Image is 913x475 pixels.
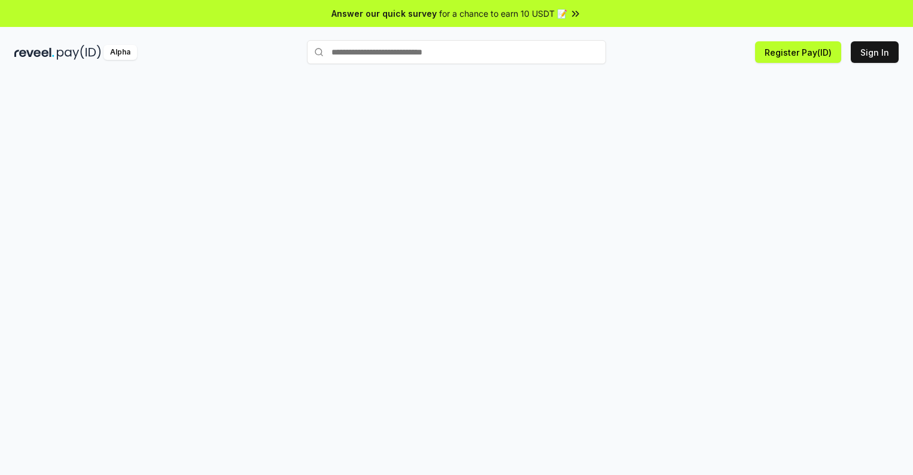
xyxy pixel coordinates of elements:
[439,7,567,20] span: for a chance to earn 10 USDT 📝
[331,7,437,20] span: Answer our quick survey
[755,41,841,63] button: Register Pay(ID)
[104,45,137,60] div: Alpha
[14,45,54,60] img: reveel_dark
[851,41,899,63] button: Sign In
[57,45,101,60] img: pay_id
